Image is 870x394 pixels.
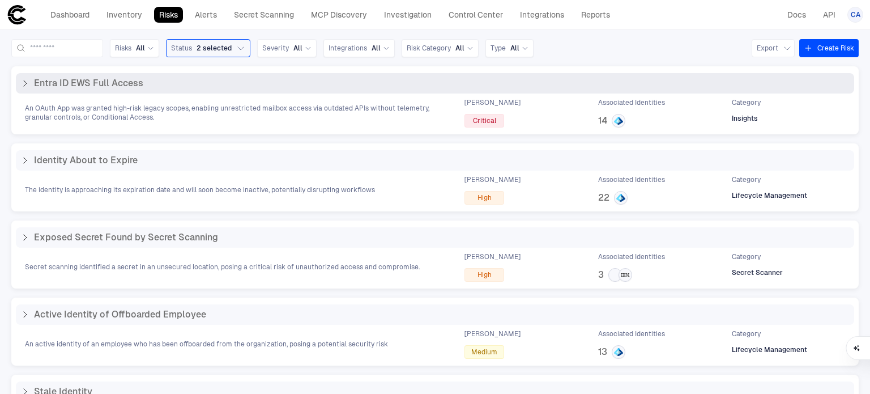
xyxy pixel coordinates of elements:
span: Type [491,44,506,53]
div: Identity About to ExpireThe identity is approaching its expiration date and will soon become inac... [11,143,859,211]
span: CA [851,10,860,19]
span: Integrations [329,44,367,53]
span: An active identity of an employee who has been offboarded from the organization, posing a potenti... [25,340,388,349]
span: 13 [598,346,607,358]
span: [PERSON_NAME] [464,175,521,184]
span: Secret Scanner [732,268,783,277]
a: Inventory [101,7,147,23]
span: Associated Identities [598,98,665,107]
a: Docs [782,7,811,23]
span: Exposed Secret Found by Secret Scanning [34,232,218,243]
a: Alerts [190,7,222,23]
span: Associated Identities [598,175,665,184]
span: Identity About to Expire [34,155,138,166]
span: Insights [732,114,758,123]
span: Category [732,175,761,184]
span: All [293,44,302,53]
span: Risks [115,44,131,53]
a: Secret Scanning [229,7,299,23]
span: Lifecycle Management [732,191,807,200]
a: MCP Discovery [306,7,372,23]
a: Integrations [515,7,569,23]
span: Critical [473,116,496,125]
button: Export [752,39,795,57]
button: Status2 selected [166,39,250,57]
span: [PERSON_NAME] [464,98,521,107]
span: Active Identity of Offboarded Employee [34,309,206,320]
span: Category [732,329,761,338]
div: Exposed Secret Found by Secret ScanningSecret scanning identified a secret in an unsecured locati... [11,221,859,289]
span: All [455,44,464,53]
span: All [510,44,519,53]
span: Medium [471,348,497,357]
span: An OAuth App was granted high-risk legacy scopes, enabling unrestricted mailbox access via outdat... [25,104,444,122]
a: Risks [154,7,183,23]
span: High [477,270,492,279]
span: High [477,193,492,202]
span: All [136,44,145,53]
span: Category [732,252,761,261]
span: 3 [598,269,604,281]
div: Active Identity of Offboarded EmployeeAn active identity of an employee who has been offboarded f... [11,298,859,366]
a: API [818,7,841,23]
a: Investigation [379,7,437,23]
span: [PERSON_NAME] [464,252,521,261]
button: Create Risk [799,39,859,57]
span: Status [171,44,192,53]
span: 22 [598,192,609,204]
a: Dashboard [45,7,95,23]
button: CA [847,7,863,23]
span: Severity [262,44,289,53]
span: Category [732,98,761,107]
span: Secret scanning identified a secret in an unsecured location, posing a critical risk of unauthori... [25,262,420,272]
span: [PERSON_NAME] [464,329,521,338]
span: Lifecycle Management [732,345,807,354]
span: 14 [598,115,607,126]
span: Entra ID EWS Full Access [34,78,143,89]
div: Entra ID EWS Full AccessAn OAuth App was granted high-risk legacy scopes, enabling unrestricted m... [11,66,859,134]
span: The identity is approaching its expiration date and will soon become inactive, potentially disrup... [25,185,375,194]
a: Control Center [443,7,508,23]
span: Risk Category [407,44,451,53]
a: Reports [576,7,615,23]
span: 2 selected [197,44,232,53]
span: Associated Identities [598,252,665,261]
span: Associated Identities [598,329,665,338]
span: All [372,44,381,53]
